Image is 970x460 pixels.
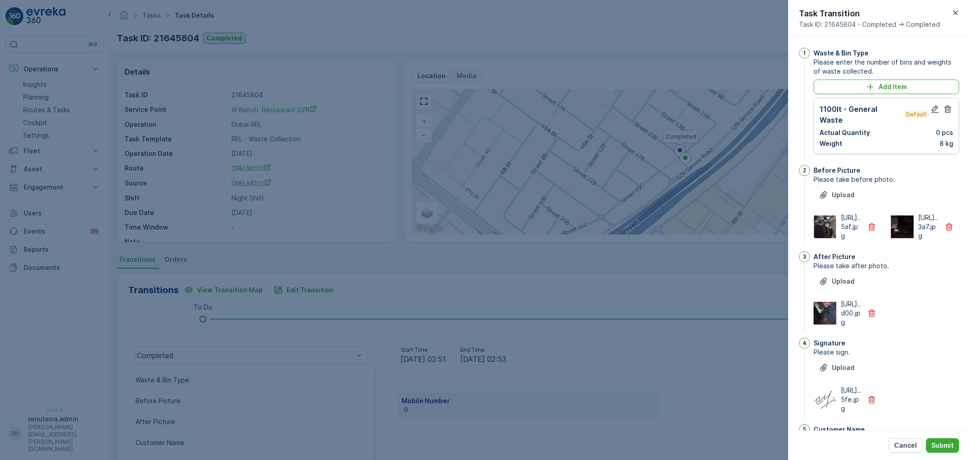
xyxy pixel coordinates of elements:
p: Customer Name [814,425,865,434]
p: Add Item [879,82,907,91]
p: [URL]..5af.jpg [841,213,862,240]
img: Media Preview [814,388,836,411]
div: 1 [799,48,810,59]
button: Add Item [814,80,959,94]
p: Upload [832,363,854,372]
span: Task ID: 21645804 - Completed -> Completed [799,20,940,29]
p: Submit [931,441,954,450]
button: Upload File [814,274,860,289]
span: Please take after photo. [814,261,959,270]
p: [URL]..d00.jpg [841,300,862,327]
p: Upload [832,277,854,286]
img: Media Preview [814,215,836,238]
p: Before Picture [814,166,860,175]
img: Media Preview [891,215,914,238]
div: 5 [799,424,810,435]
button: Cancel [889,438,922,453]
p: [URL]..3a7.jpg [918,213,939,240]
p: After Picture [814,252,855,261]
p: Weight [819,139,842,148]
div: 3 [799,251,810,262]
p: Upload [832,190,854,200]
p: 8 kg [940,139,953,148]
img: Media Preview [814,302,836,325]
p: 0 pcs [936,128,953,137]
span: Please take before photo. [814,175,959,184]
button: Upload File [814,360,860,375]
p: 1100lt - General Waste [819,104,901,125]
p: Signature [814,339,845,348]
button: Upload File [814,188,860,202]
div: 2 [799,165,810,176]
p: Default [905,111,928,118]
p: Actual Quantity [819,128,870,137]
span: Please enter the number of bins and weights of waste collected. [814,58,959,76]
span: Please sign. [814,348,959,357]
button: Submit [926,438,959,453]
p: [URL]..5fe.jpg [841,386,862,413]
p: Task Transition [799,7,940,20]
p: Cancel [894,441,917,450]
p: Waste & Bin Type [814,49,869,58]
div: 4 [799,338,810,349]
